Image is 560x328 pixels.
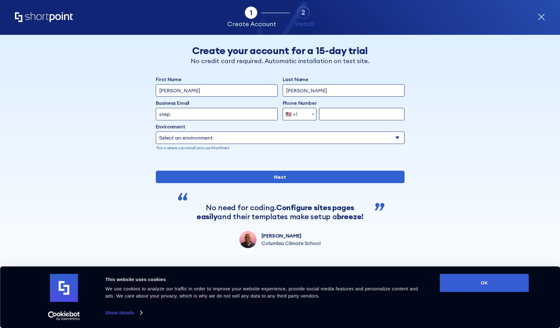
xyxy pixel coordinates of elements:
[105,308,142,317] a: Show details
[105,276,426,283] div: This website uses cookies
[105,286,418,298] span: We use cookies to analyze our traffic in order to improve your website experience, provide social...
[50,274,78,302] img: logo
[37,311,91,321] a: Usercentrics Cookiebot - opens in a new window
[440,274,529,292] button: OK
